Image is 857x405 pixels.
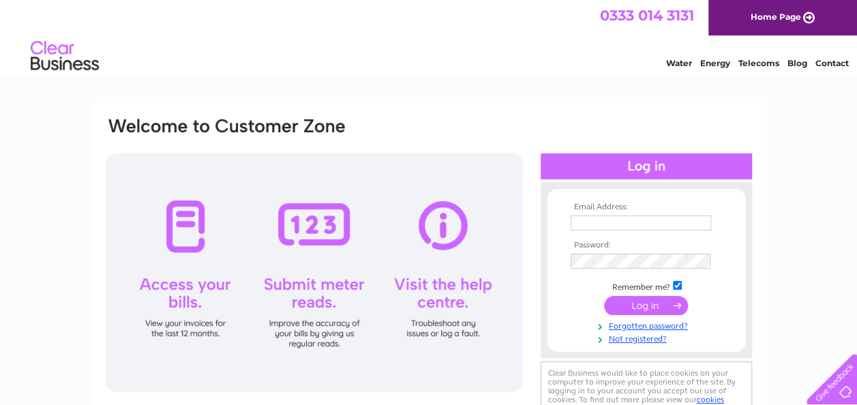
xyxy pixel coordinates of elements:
[815,58,849,68] a: Contact
[107,7,751,66] div: Clear Business is a trading name of Verastar Limited (registered in [GEOGRAPHIC_DATA] No. 3667643...
[666,58,692,68] a: Water
[567,202,725,212] th: Email Address:
[604,296,688,315] input: Submit
[787,58,807,68] a: Blog
[571,318,725,331] a: Forgotten password?
[571,331,725,344] a: Not registered?
[30,35,100,77] img: logo.png
[600,7,694,24] a: 0333 014 3131
[567,279,725,292] td: Remember me?
[567,241,725,250] th: Password:
[700,58,730,68] a: Energy
[738,58,779,68] a: Telecoms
